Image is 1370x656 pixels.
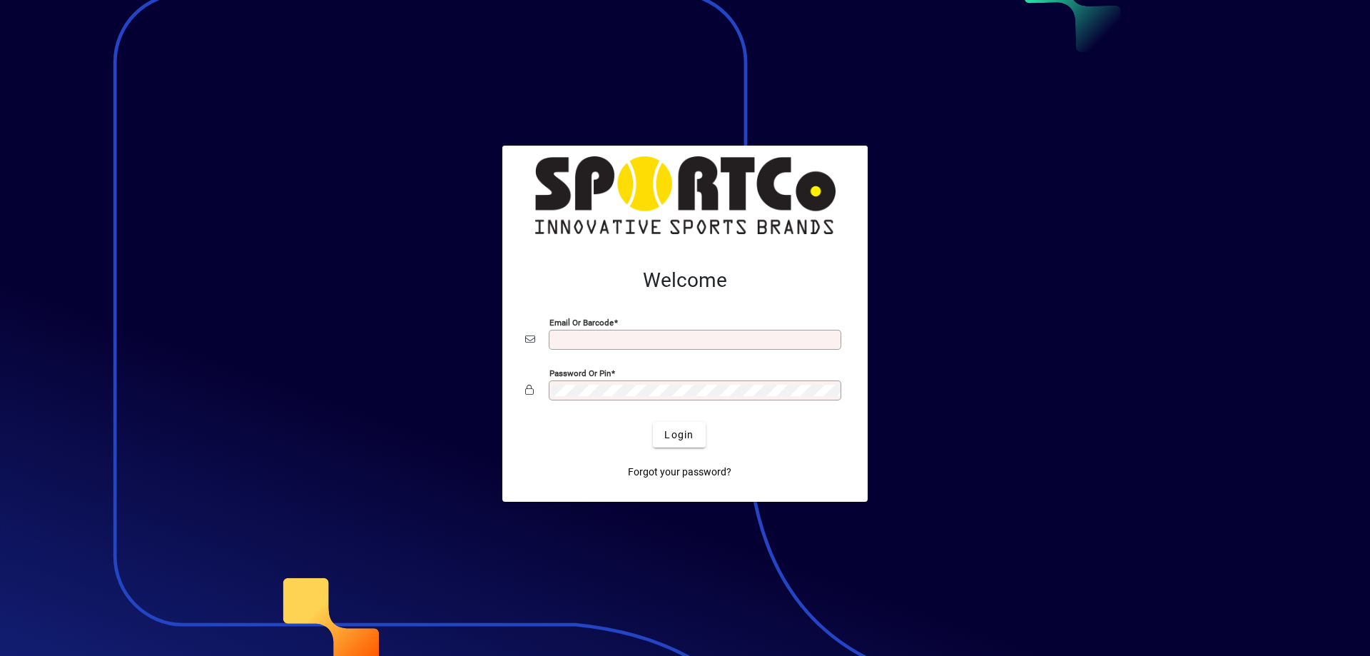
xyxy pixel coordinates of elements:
[664,428,694,443] span: Login
[549,318,614,328] mat-label: Email or Barcode
[525,268,845,293] h2: Welcome
[549,368,611,378] mat-label: Password or Pin
[628,465,731,480] span: Forgot your password?
[653,422,705,448] button: Login
[622,459,737,485] a: Forgot your password?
